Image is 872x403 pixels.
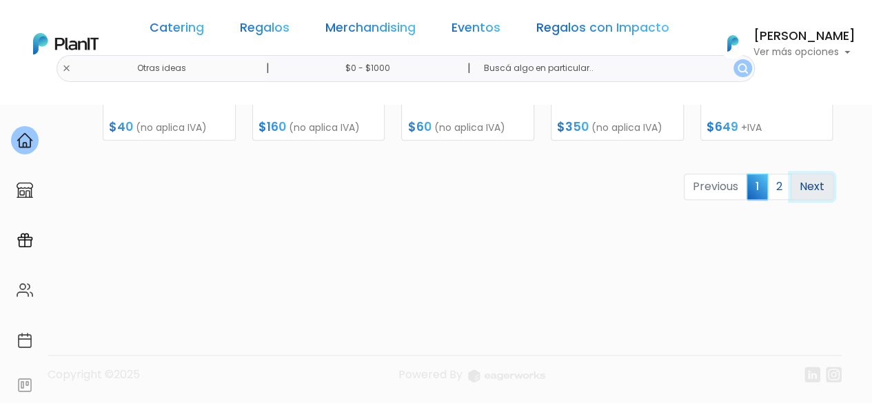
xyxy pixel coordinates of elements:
[150,22,204,39] a: Catering
[434,121,505,134] span: (no aplica IVA)
[741,121,762,134] span: +IVA
[258,118,286,135] span: $160
[707,118,738,135] span: $649
[17,377,33,393] img: feedback-78b5a0c8f98aac82b08bfc38622c3050aee476f2c9584af64705fc4e61158814.svg
[753,48,855,57] p: Ver más opciones
[468,369,545,382] img: logo_eagerworks-044938b0bf012b96b195e05891a56339191180c2d98ce7df62ca656130a436fa.svg
[17,332,33,349] img: calendar-87d922413cdce8b2cf7b7f5f62616a5cf9e4887200fb71536465627b3292af00.svg
[71,13,199,40] div: ¿Necesitás ayuda?
[767,174,791,200] a: 2
[240,22,290,39] a: Regalos
[753,30,855,43] h6: [PERSON_NAME]
[472,55,754,82] input: Buscá algo en particular..
[747,174,768,199] span: 1
[17,182,33,198] img: marketplace-4ceaa7011d94191e9ded77b95e3339b90024bf715f7c57f8cf31f2d8c509eaba.svg
[325,22,416,39] a: Merchandising
[17,282,33,298] img: people-662611757002400ad9ed0e3c099ab2801c6687ba6c219adb57efc949bc21e19d.svg
[467,60,470,76] p: |
[536,22,669,39] a: Regalos con Impacto
[709,25,855,61] button: PlanIt Logo [PERSON_NAME] Ver más opciones
[289,121,360,134] span: (no aplica IVA)
[265,60,269,76] p: |
[17,132,33,149] img: home-e721727adea9d79c4d83392d1f703f7f8bce08238fde08b1acbfd93340b81755.svg
[48,366,140,393] p: Copyright ©2025
[452,22,500,39] a: Eventos
[826,366,842,382] img: instagram-7ba2a2629254302ec2a9470e65da5de918c9f3c9a63008f8abed3140a32961bf.svg
[591,121,662,134] span: (no aplica IVA)
[407,118,431,135] span: $60
[804,366,820,382] img: linkedin-cc7d2dbb1a16aff8e18f147ffe980d30ddd5d9e01409788280e63c91fc390ff4.svg
[33,33,99,54] img: PlanIt Logo
[109,118,133,135] span: $40
[17,232,33,249] img: campaigns-02234683943229c281be62815700db0a1741e53638e28bf9629b52c665b00959.svg
[791,174,833,200] a: Next
[718,28,748,59] img: PlanIt Logo
[136,121,207,134] span: (no aplica IVA)
[62,64,71,73] img: close-6986928ebcb1d6c9903e3b54e860dbc4d054630f23adef3a32610726dff6a82b.svg
[557,118,589,135] span: $350
[398,366,463,382] span: translation missing: es.layouts.footer.powered_by
[738,63,748,74] img: search_button-432b6d5273f82d61273b3651a40e1bd1b912527efae98b1b7a1b2c0702e16a8d.svg
[398,366,545,393] a: Powered By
